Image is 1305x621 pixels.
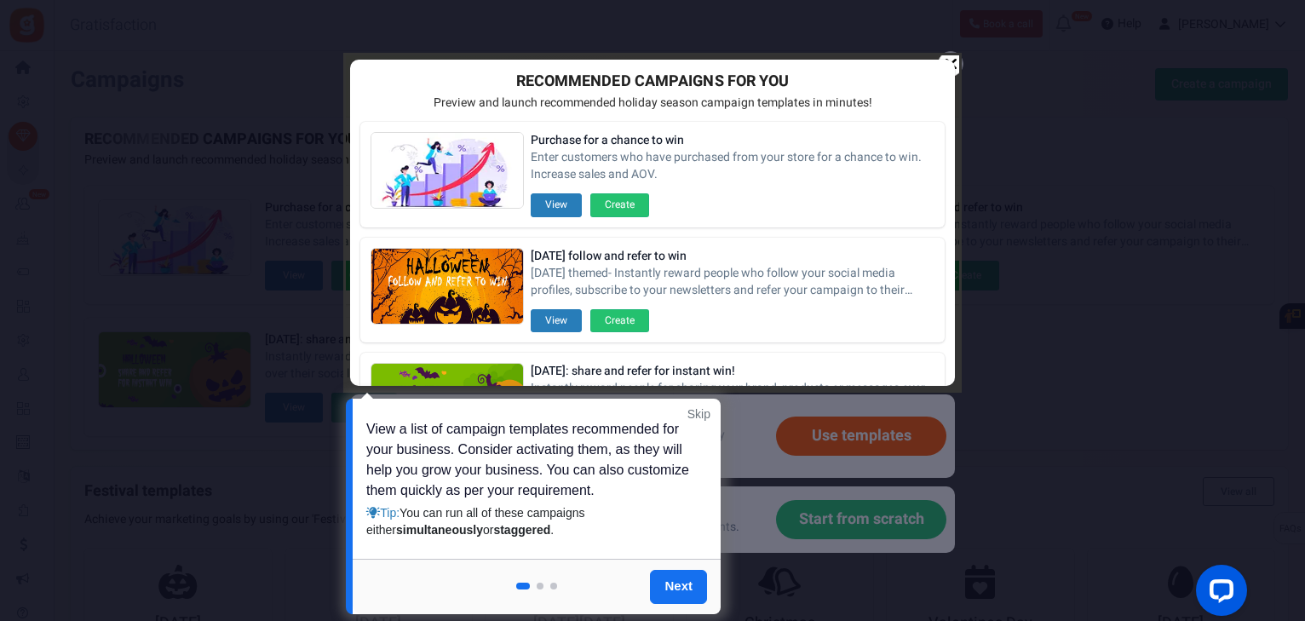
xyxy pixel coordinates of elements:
[366,504,691,538] div: Tip:
[650,570,707,604] a: Next
[366,419,691,538] div: View a list of campaign templates recommended for your business. Consider activating them, as the...
[366,506,584,537] span: You can run all of these campaigns either or .
[687,405,710,423] a: Skip
[396,523,483,537] strong: simultaneously
[493,523,550,537] strong: staggered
